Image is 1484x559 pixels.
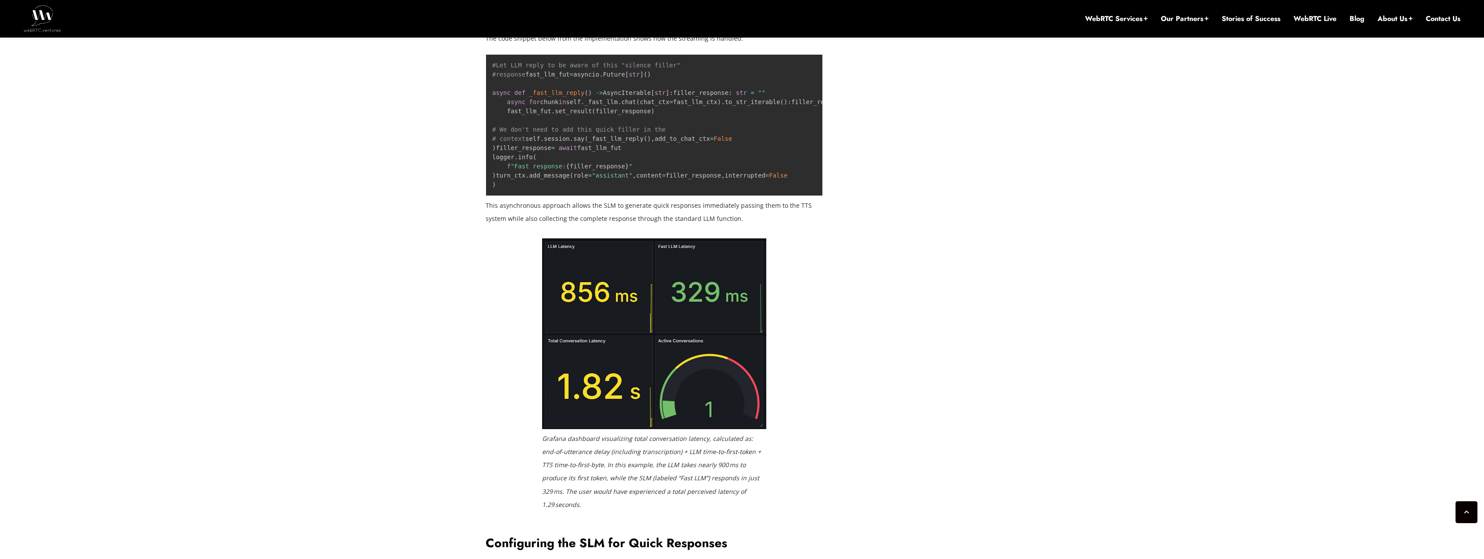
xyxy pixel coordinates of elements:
span: ( [636,98,640,105]
span: ( [644,71,647,78]
span: = [551,144,555,151]
span: ( [780,98,784,105]
span: #Let LLM reply to be aware of this "silence filler" [492,62,680,69]
span: ] [666,89,669,96]
a: About Us [1378,14,1413,24]
code: fast_llm_fut asyncio Future AsyncIterable filler_response chunk self _fast_llm chat chat_ctx fast... [492,62,909,188]
span: ) [588,89,592,96]
span: . [599,71,603,78]
span: : [729,89,732,96]
span: in [559,98,566,105]
span: ) [492,172,496,179]
span: = [570,71,573,78]
span: # context [492,135,525,142]
span: = [765,172,769,179]
span: "" [758,89,765,96]
span: . [540,135,544,142]
span: f"Fast response: [507,163,566,170]
h2: Configuring the SLM for Quick Responses [486,536,823,551]
span: . [581,98,584,105]
span: [ [651,89,655,96]
span: { [566,163,570,170]
a: Stories of Success [1222,14,1280,24]
span: = [751,89,754,96]
span: . [551,108,555,115]
span: ) [651,108,654,115]
span: filler_response [566,163,629,170]
span: ] [640,71,643,78]
a: WebRTC Live [1294,14,1336,24]
span: ) [492,144,496,151]
a: Contact Us [1426,14,1460,24]
span: "assistant" [592,172,633,179]
span: async [507,98,525,105]
span: ( [570,172,573,179]
span: , [632,172,636,179]
img: Grafana dashboard visualizing total conversation latency [542,238,766,429]
span: . [618,98,621,105]
a: Our Partners [1161,14,1209,24]
a: Blog [1350,14,1364,24]
span: = [670,98,673,105]
span: _fast_llm_reply [529,89,584,96]
p: This asynchronous approach allows the SLM to generate quick responses immediately passing them to... [486,199,823,225]
span: ) [784,98,787,105]
span: ( [592,108,596,115]
span: ) [492,181,496,188]
em: Grafana dashboard visualizing total conversation latency, calculated as: end-of-utterance delay (... [542,434,761,508]
span: False [769,172,787,179]
span: await [559,144,577,151]
span: , [721,172,725,179]
span: ( [533,154,536,161]
span: ) [647,71,651,78]
span: False [714,135,732,142]
span: . [525,172,529,179]
span: def [515,89,525,96]
span: for [529,98,540,105]
span: . [515,154,518,161]
span: = [662,172,666,179]
span: #response [492,71,525,78]
span: . [570,135,573,142]
span: ( [585,89,588,96]
span: str [736,89,747,96]
span: # We don't need to add this quick filler in the [492,126,666,133]
span: ) [647,135,651,142]
span: ) [717,98,721,105]
span: - [596,89,599,96]
span: async [492,89,511,96]
span: : [670,89,673,96]
span: ( [585,135,588,142]
a: WebRTC Services [1085,14,1148,24]
span: " [629,163,632,170]
span: , [651,135,655,142]
span: str [655,89,666,96]
span: ( [644,135,647,142]
span: [ [625,71,628,78]
img: WebRTC.ventures [24,5,61,31]
span: } [625,163,628,170]
span: . [721,98,725,105]
span: > [599,89,603,96]
span: = [588,172,592,179]
span: = [710,135,713,142]
p: The code snippet below from the implementation shows how the streaming is handled: [486,32,823,45]
span: : [787,98,791,105]
span: str [629,71,640,78]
